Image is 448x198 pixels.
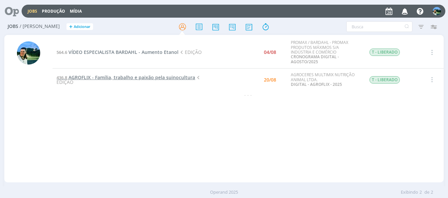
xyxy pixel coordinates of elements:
img: V [17,41,40,65]
a: Produção [42,8,65,14]
span: 436.8 [56,75,67,81]
a: CRONOGRAMA DIGITAL - AGOSTO/2025 [291,54,339,64]
span: 2 [419,189,422,196]
img: V [433,7,441,15]
div: 04/08 [264,50,276,55]
span: T - LIBERADO [370,49,400,56]
a: Jobs [28,8,37,14]
a: DIGITAL - AGROFLIX - 2025 [291,82,342,87]
a: 436.8AGROFLIX - Família, trabalho e paixão pela suinocultura [56,74,195,81]
span: + [69,23,72,30]
input: Busca [346,21,412,32]
span: VÍDEO ESPECIALISTA BARDAHL - Aumento Etanol [68,49,178,55]
span: de [424,189,429,196]
button: Jobs [26,9,39,14]
button: +Adicionar [66,23,93,30]
button: V [432,5,441,17]
span: EDIÇÃO [178,49,201,55]
div: PROMAX / BARDAHL - PROMAX PRODUTOS MÁXIMOS S/A INDÚSTRIA E COMÉRCIO [291,40,359,64]
div: - - - [53,91,443,98]
span: 2 [431,189,433,196]
span: AGROFLIX - Família, trabalho e paixão pela suinocultura [68,74,195,81]
div: AGROCERES MULTIMIX NUTRIÇÃO ANIMAL LTDA. [291,73,359,87]
span: 564.6 [56,49,67,55]
button: Mídia [68,9,84,14]
a: 564.6VÍDEO ESPECIALISTA BARDAHL - Aumento Etanol [56,49,178,55]
button: Produção [40,9,67,14]
span: T - LIBERADO [370,76,400,84]
a: Mídia [70,8,82,14]
span: Exibindo [401,189,418,196]
div: 20/08 [264,78,276,82]
span: Jobs [8,24,18,29]
span: EDIÇÃO [56,74,201,85]
span: Adicionar [74,25,90,29]
span: / [PERSON_NAME] [20,24,60,29]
